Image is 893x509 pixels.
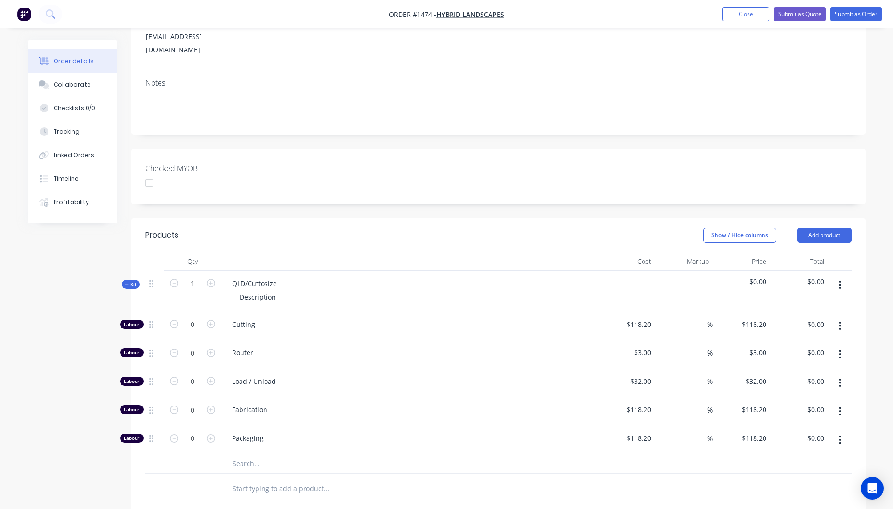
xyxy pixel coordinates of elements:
span: % [707,376,713,387]
input: Search... [232,454,420,473]
span: $0.00 [716,277,767,286]
div: Linked Orders [54,151,94,159]
div: Labour [120,320,144,329]
div: Profitability [54,198,89,207]
span: $0.00 [774,277,824,286]
div: Checklists 0/0 [54,104,95,112]
span: Cutting [232,319,594,329]
a: Hybrid Landscapes [436,10,504,19]
span: % [707,405,713,415]
img: Factory [17,7,31,21]
button: Checklists 0/0 [28,96,117,120]
span: Load / Unload [232,376,594,386]
div: Labour [120,405,144,414]
button: Tracking [28,120,117,143]
div: Labour [120,377,144,386]
div: Total [770,252,828,271]
div: Qty [164,252,221,271]
div: Collaborate [54,80,91,89]
div: Markup [655,252,713,271]
button: Submit as Quote [774,7,826,21]
input: Start typing to add a product... [232,479,420,498]
button: Order details [28,49,117,73]
span: Kit [125,281,137,288]
div: Products [145,230,178,241]
div: Notes [145,79,852,87]
span: Fabrication [232,405,594,414]
button: Show / Hide columns [703,228,776,243]
div: Price [713,252,771,271]
div: Kit [122,280,140,289]
div: Open Intercom Messenger [861,477,884,500]
div: Labour [120,348,144,357]
button: Linked Orders [28,143,117,167]
div: Description [232,290,283,304]
button: Close [722,7,769,21]
span: % [707,433,713,444]
div: Order details [54,57,94,65]
label: Checked MYOB [145,163,263,174]
button: Profitability [28,191,117,214]
div: Labour [120,434,144,443]
button: Timeline [28,167,117,191]
button: Collaborate [28,73,117,96]
span: Order #1474 - [389,10,436,19]
span: % [707,319,713,330]
div: [PERSON_NAME][EMAIL_ADDRESS][DOMAIN_NAME] [146,17,224,56]
div: Tracking [54,127,80,136]
span: Router [232,348,594,358]
span: Packaging [232,433,594,443]
span: % [707,348,713,358]
button: Add product [797,228,852,243]
div: Cost [597,252,655,271]
button: Submit as Order [830,7,882,21]
div: Timeline [54,175,79,183]
div: QLD/Cuttosize [225,277,284,290]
